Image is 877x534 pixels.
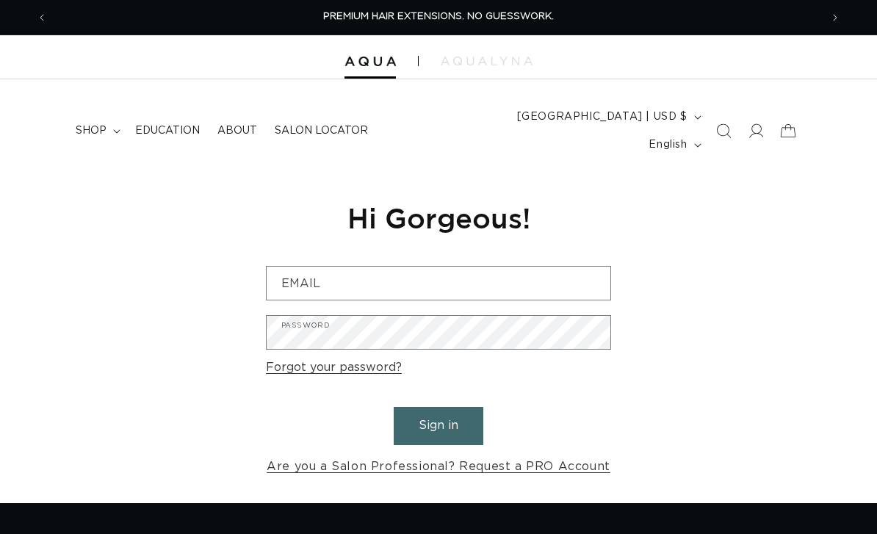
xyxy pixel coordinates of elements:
span: [GEOGRAPHIC_DATA] | USD $ [517,109,687,125]
a: About [209,115,266,146]
h1: Hi Gorgeous! [266,200,611,236]
a: Salon Locator [266,115,377,146]
button: Previous announcement [26,4,58,32]
span: English [649,137,687,153]
summary: shop [67,115,126,146]
button: Sign in [394,407,483,444]
button: English [640,131,707,159]
span: shop [76,124,107,137]
span: Education [135,124,200,137]
input: Email [267,267,610,300]
span: PREMIUM HAIR EXTENSIONS. NO GUESSWORK. [323,12,554,21]
span: About [217,124,257,137]
a: Education [126,115,209,146]
span: Salon Locator [275,124,368,137]
button: [GEOGRAPHIC_DATA] | USD $ [508,103,707,131]
a: Forgot your password? [266,357,402,378]
img: aqualyna.com [441,57,533,65]
img: Aqua Hair Extensions [344,57,396,67]
summary: Search [707,115,740,147]
a: Are you a Salon Professional? Request a PRO Account [267,456,610,477]
button: Next announcement [819,4,851,32]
